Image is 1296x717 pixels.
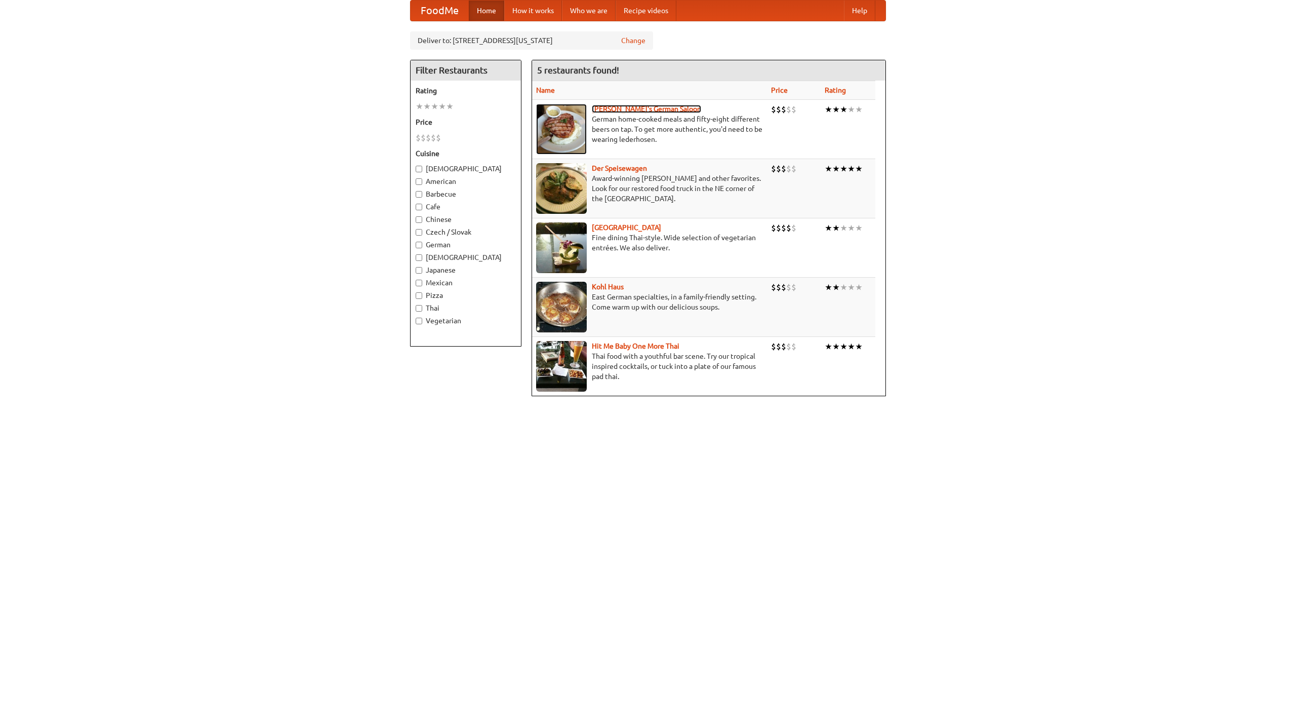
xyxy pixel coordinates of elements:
li: ★ [423,101,431,112]
li: $ [786,222,791,234]
input: German [416,242,422,248]
input: Cafe [416,204,422,210]
li: ★ [825,163,832,174]
h5: Cuisine [416,148,516,159]
p: East German specialties, in a family-friendly setting. Come warm up with our delicious soups. [536,292,763,312]
input: Czech / Slovak [416,229,422,236]
li: ★ [840,282,847,293]
li: ★ [855,341,863,352]
li: ★ [840,341,847,352]
li: $ [431,132,436,143]
a: Change [621,35,645,46]
b: [PERSON_NAME]'s German Saloon [592,105,701,113]
p: Award-winning [PERSON_NAME] and other favorites. Look for our restored food truck in the NE corne... [536,173,763,204]
li: $ [771,163,776,174]
p: Thai food with a youthful bar scene. Try our tropical inspired cocktails, or tuck into a plate of... [536,351,763,382]
li: $ [771,282,776,293]
li: ★ [840,163,847,174]
b: Der Speisewagen [592,164,647,172]
li: $ [791,341,796,352]
h4: Filter Restaurants [411,60,521,81]
a: How it works [504,1,562,21]
li: ★ [446,101,454,112]
li: $ [776,222,781,234]
li: ★ [855,163,863,174]
li: $ [786,341,791,352]
label: Czech / Slovak [416,227,516,237]
li: ★ [855,222,863,234]
li: $ [786,282,791,293]
input: Mexican [416,280,422,286]
a: Home [469,1,504,21]
li: $ [781,282,786,293]
li: ★ [840,104,847,115]
li: ★ [825,282,832,293]
label: [DEMOGRAPHIC_DATA] [416,164,516,174]
li: ★ [431,101,438,112]
label: Cafe [416,202,516,212]
li: $ [776,163,781,174]
label: German [416,240,516,250]
h5: Rating [416,86,516,96]
li: $ [786,104,791,115]
input: Japanese [416,267,422,274]
input: American [416,178,422,185]
li: $ [791,222,796,234]
label: Mexican [416,278,516,288]
li: ★ [832,163,840,174]
li: ★ [832,104,840,115]
li: ★ [832,341,840,352]
li: $ [791,163,796,174]
a: Help [844,1,875,21]
li: $ [436,132,441,143]
img: satay.jpg [536,222,587,273]
input: Vegetarian [416,318,422,324]
li: ★ [825,341,832,352]
li: $ [791,104,796,115]
input: Chinese [416,216,422,223]
p: German home-cooked meals and fifty-eight different beers on tap. To get more authentic, you'd nee... [536,114,763,144]
h5: Price [416,117,516,127]
a: Hit Me Baby One More Thai [592,342,679,350]
img: speisewagen.jpg [536,163,587,214]
li: ★ [832,282,840,293]
li: ★ [832,222,840,234]
label: Barbecue [416,189,516,199]
div: Deliver to: [STREET_ADDRESS][US_STATE] [410,31,653,50]
li: ★ [416,101,423,112]
li: $ [771,104,776,115]
input: Barbecue [416,191,422,198]
li: $ [781,341,786,352]
img: babythai.jpg [536,341,587,392]
a: Recipe videos [616,1,676,21]
input: Thai [416,305,422,312]
label: Japanese [416,265,516,275]
label: Chinese [416,214,516,224]
input: [DEMOGRAPHIC_DATA] [416,166,422,172]
label: American [416,176,516,186]
li: $ [776,341,781,352]
label: [DEMOGRAPHIC_DATA] [416,252,516,262]
li: $ [426,132,431,143]
li: $ [781,222,786,234]
li: $ [771,222,776,234]
li: $ [776,282,781,293]
li: $ [416,132,421,143]
li: ★ [825,104,832,115]
input: Pizza [416,292,422,299]
img: kohlhaus.jpg [536,282,587,332]
ng-pluralize: 5 restaurants found! [537,65,619,75]
b: [GEOGRAPHIC_DATA] [592,223,661,232]
li: $ [771,341,776,352]
li: $ [786,163,791,174]
a: Kohl Haus [592,283,624,291]
label: Thai [416,303,516,313]
li: $ [781,163,786,174]
a: Rating [825,86,846,94]
img: esthers.jpg [536,104,587,155]
li: ★ [855,282,863,293]
li: ★ [840,222,847,234]
a: FoodMe [411,1,469,21]
li: ★ [847,341,855,352]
